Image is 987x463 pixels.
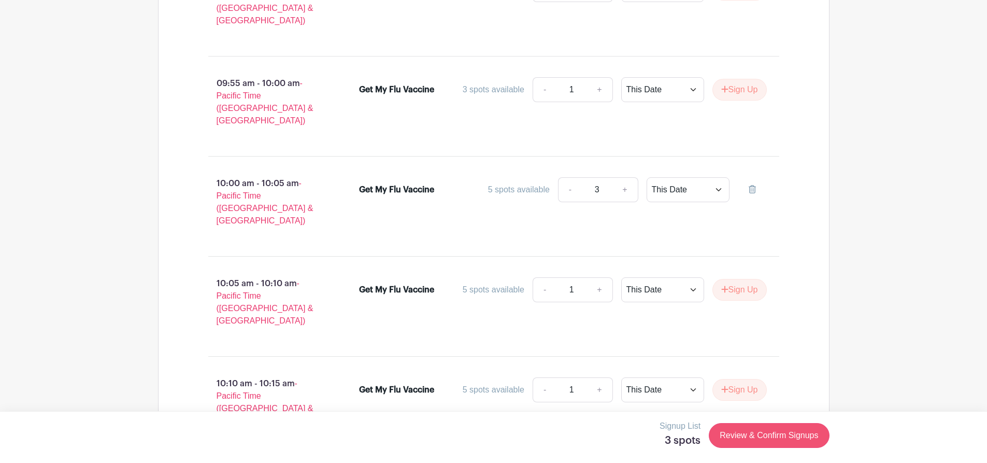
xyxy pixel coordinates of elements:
a: + [587,77,612,102]
button: Sign Up [712,379,767,401]
div: Get My Flu Vaccine [359,284,434,296]
p: 10:05 am - 10:10 am [192,273,343,331]
a: - [533,77,556,102]
p: 09:55 am - 10:00 am [192,73,343,131]
div: Get My Flu Vaccine [359,384,434,396]
p: 10:10 am - 10:15 am [192,373,343,431]
p: Signup List [660,420,700,432]
a: + [587,377,612,402]
div: 5 spots available [488,184,550,196]
div: 5 spots available [463,384,524,396]
div: 5 spots available [463,284,524,296]
button: Sign Up [712,79,767,101]
span: - Pacific Time ([GEOGRAPHIC_DATA] & [GEOGRAPHIC_DATA]) [217,179,313,225]
a: - [533,377,556,402]
p: 10:00 am - 10:05 am [192,173,343,231]
a: - [558,177,582,202]
a: + [587,277,612,302]
a: - [533,277,556,302]
div: Get My Flu Vaccine [359,83,434,96]
span: - Pacific Time ([GEOGRAPHIC_DATA] & [GEOGRAPHIC_DATA]) [217,79,313,125]
div: Get My Flu Vaccine [359,184,434,196]
h5: 3 spots [660,434,700,447]
div: 3 spots available [463,83,524,96]
a: + [612,177,638,202]
a: Review & Confirm Signups [709,423,829,448]
span: - Pacific Time ([GEOGRAPHIC_DATA] & [GEOGRAPHIC_DATA]) [217,279,313,325]
button: Sign Up [712,279,767,301]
